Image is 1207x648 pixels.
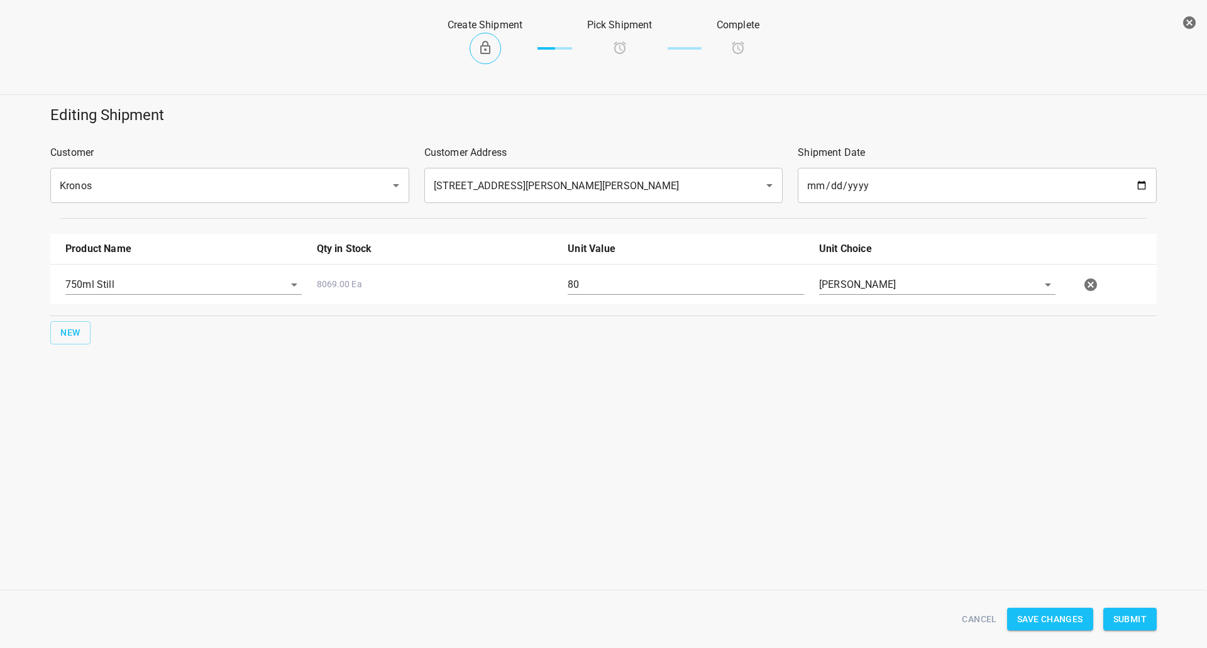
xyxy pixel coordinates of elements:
p: Create Shipment [448,18,522,33]
button: Submit [1103,608,1157,631]
span: Cancel [962,612,996,627]
button: New [50,321,91,344]
p: Unit Choice [819,241,1055,256]
p: Unit Value [568,241,804,256]
button: Cancel [957,608,1001,631]
p: Shipment Date [798,145,1157,160]
button: Open [1039,276,1057,294]
button: Open [387,177,405,194]
button: Save Changes [1007,608,1093,631]
h5: Editing Shipment [50,105,1157,125]
p: Pick Shipment [587,18,653,33]
button: Open [761,177,778,194]
span: Save Changes [1017,612,1083,627]
span: New [60,325,80,341]
p: Complete [717,18,759,33]
p: Product Name [65,241,302,256]
button: Open [285,276,303,294]
span: Submit [1113,612,1147,627]
p: Qty in Stock [317,241,553,256]
p: 8069.00 Ea [317,278,553,291]
p: Customer [50,145,409,160]
p: Customer Address [424,145,783,160]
